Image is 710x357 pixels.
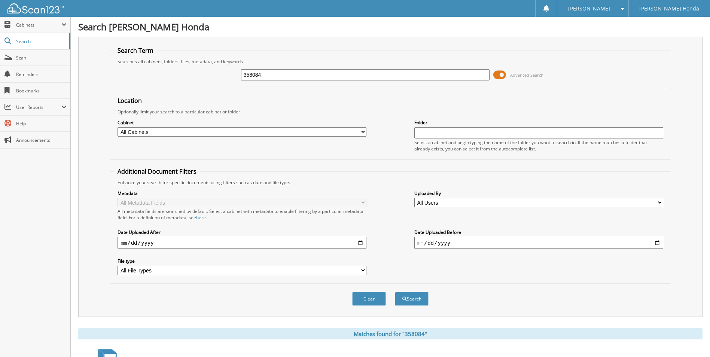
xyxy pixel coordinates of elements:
div: Optionally limit your search to a particular cabinet or folder [114,109,667,115]
button: Search [395,292,429,306]
span: Help [16,120,67,127]
a: here [196,214,206,221]
h1: Search [PERSON_NAME] Honda [78,21,703,33]
div: Enhance your search for specific documents using filters such as date and file type. [114,179,667,186]
img: scan123-logo-white.svg [7,3,64,13]
button: Clear [352,292,386,306]
span: User Reports [16,104,61,110]
input: end [414,237,663,249]
div: Matches found for "358084" [78,328,703,339]
span: Search [16,38,65,45]
label: Date Uploaded After [118,229,366,235]
span: [PERSON_NAME] Honda [639,6,699,11]
legend: Location [114,97,146,105]
span: Advanced Search [510,72,543,78]
label: Date Uploaded Before [414,229,663,235]
span: Announcements [16,137,67,143]
div: Select a cabinet and begin typing the name of the folder you want to search in. If the name match... [414,139,663,152]
span: Reminders [16,71,67,77]
legend: Additional Document Filters [114,167,200,176]
span: [PERSON_NAME] [568,6,610,11]
span: Bookmarks [16,88,67,94]
div: Searches all cabinets, folders, files, metadata, and keywords [114,58,667,65]
label: File type [118,258,366,264]
input: start [118,237,366,249]
label: Metadata [118,190,366,196]
span: Scan [16,55,67,61]
span: Cabinets [16,22,61,28]
legend: Search Term [114,46,157,55]
div: All metadata fields are searched by default. Select a cabinet with metadata to enable filtering b... [118,208,366,221]
label: Cabinet [118,119,366,126]
label: Uploaded By [414,190,663,196]
label: Folder [414,119,663,126]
